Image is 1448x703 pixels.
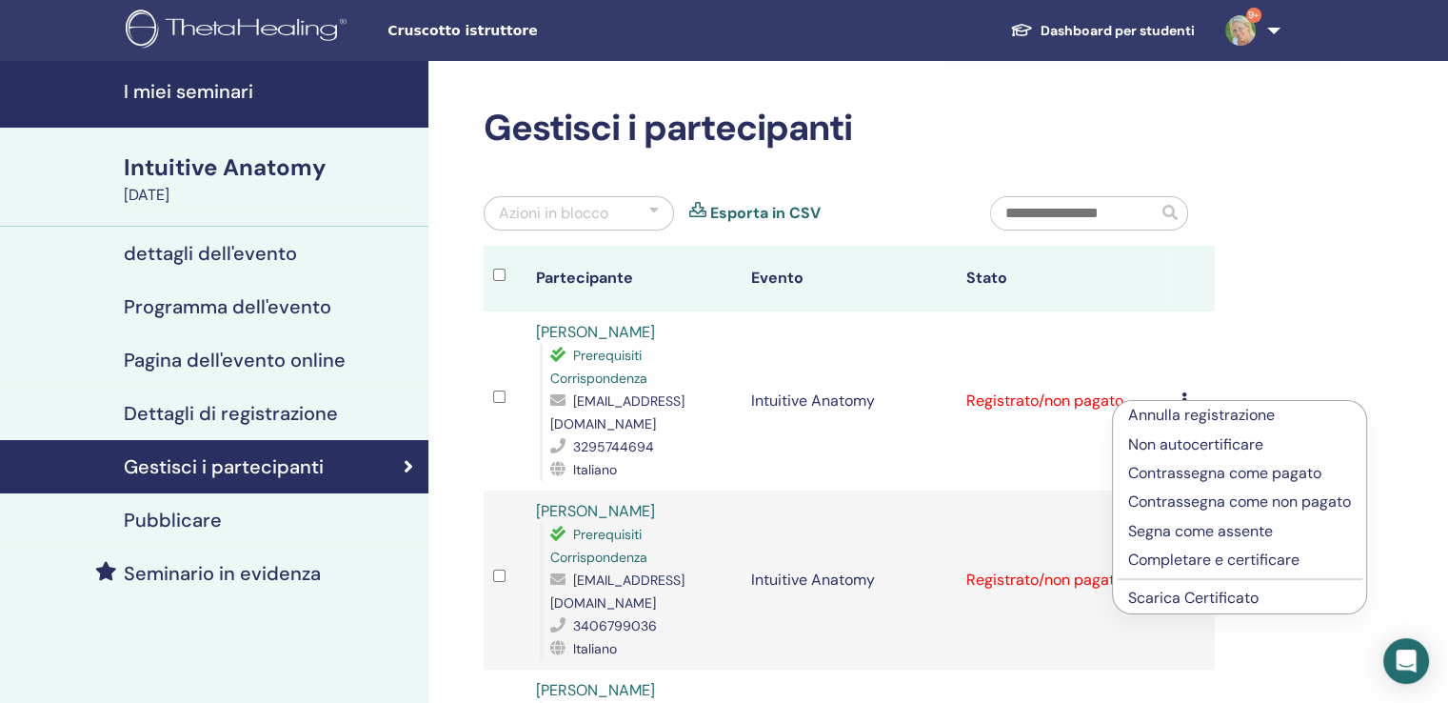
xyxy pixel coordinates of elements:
img: graduation-cap-white.svg [1010,22,1033,38]
p: Segna come assente [1128,520,1351,543]
a: [PERSON_NAME] [536,322,655,342]
div: Open Intercom Messenger [1383,638,1429,684]
div: Intuitive Anatomy [124,151,417,184]
h4: Gestisci i partecipanti [124,455,324,478]
th: Stato [957,246,1172,311]
span: 3295744694 [573,438,654,455]
span: Italiano [573,640,617,657]
th: Evento [742,246,957,311]
img: logo.png [126,10,353,52]
span: Prerequisiti Corrispondenza [550,526,647,566]
span: 3406799036 [573,617,657,634]
span: [EMAIL_ADDRESS][DOMAIN_NAME] [550,572,684,612]
span: [EMAIL_ADDRESS][DOMAIN_NAME] [550,392,684,432]
h4: Pubblicare [124,509,222,532]
td: Intuitive Anatomy [742,491,957,670]
span: Italiano [573,461,617,478]
th: Partecipante [526,246,742,311]
h4: Dettagli di registrazione [124,402,338,425]
p: Annulla registrazione [1128,404,1351,427]
a: [PERSON_NAME] [536,501,655,521]
p: Contrassegna come pagato [1128,462,1351,485]
p: Completare e certificare [1128,549,1351,572]
h2: Gestisci i partecipanti [484,107,1215,151]
div: [DATE] [124,184,417,207]
span: 9+ [1246,8,1261,23]
a: [PERSON_NAME] [536,680,655,700]
h4: Programma dell'evento [124,295,331,318]
div: Azioni in blocco [499,202,608,225]
h4: I miei seminari [124,80,417,103]
span: Prerequisiti Corrispondenza [550,347,647,387]
h4: dettagli dell'evento [124,242,297,265]
p: Contrassegna come non pagato [1128,491,1351,513]
img: default.jpg [1225,15,1256,46]
p: Non autocertificare [1128,433,1351,456]
a: Dashboard per studenti [995,13,1210,49]
a: Esporta in CSV [710,202,821,225]
h4: Pagina dell'evento online [124,349,346,372]
span: Cruscotto istruttore [387,21,673,41]
a: Scarica Certificato [1128,588,1259,608]
h4: Seminario in evidenza [124,562,321,585]
td: Intuitive Anatomy [742,311,957,491]
a: Intuitive Anatomy[DATE] [112,151,428,207]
